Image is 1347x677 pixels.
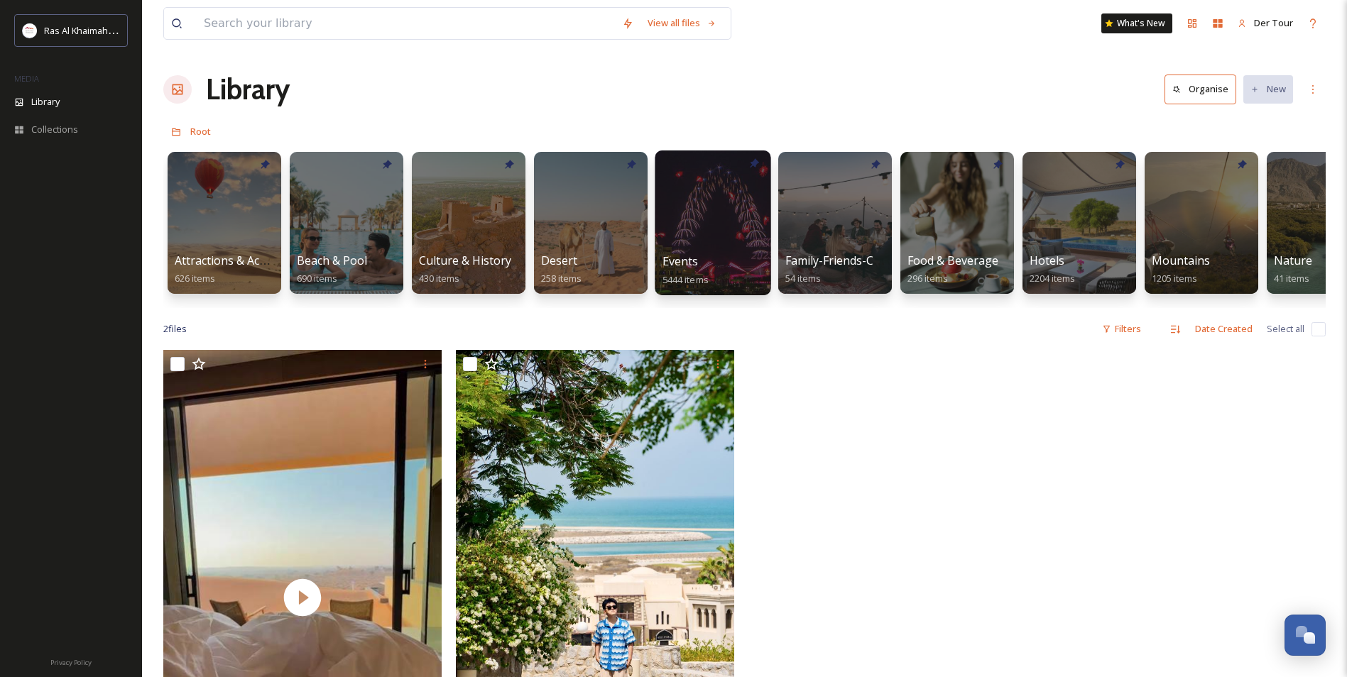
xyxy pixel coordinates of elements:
a: View all files [640,9,724,37]
span: Beach & Pool [297,253,367,268]
a: Library [206,68,290,111]
div: Filters [1095,315,1148,343]
a: Food & Beverage296 items [907,254,998,285]
a: Events5444 items [662,255,709,286]
button: Open Chat [1285,615,1326,656]
span: Culture & History [419,253,511,268]
img: Logo_RAKTDA_RGB-01.png [23,23,37,38]
a: Der Tour [1231,9,1300,37]
div: Date Created [1188,315,1260,343]
a: What's New [1101,13,1172,33]
span: Select all [1267,322,1304,336]
span: Mountains [1152,253,1210,268]
button: New [1243,75,1293,103]
button: Organise [1165,75,1236,104]
span: Attractions & Activities [175,253,294,268]
a: Attractions & Activities626 items [175,254,294,285]
span: Library [31,95,60,109]
input: Search your library [197,8,615,39]
a: Mountains1205 items [1152,254,1210,285]
a: Desert258 items [541,254,582,285]
span: Ras Al Khaimah Tourism Development Authority [44,23,245,37]
a: Organise [1165,75,1243,104]
a: Privacy Policy [50,653,92,670]
span: Desert [541,253,577,268]
span: 2204 items [1030,272,1075,285]
a: Hotels2204 items [1030,254,1075,285]
span: Events [662,253,699,269]
span: 626 items [175,272,215,285]
span: Collections [31,123,78,136]
span: 41 items [1274,272,1309,285]
span: Der Tour [1254,16,1293,29]
span: 2 file s [163,322,187,336]
span: Food & Beverage [907,253,998,268]
span: 54 items [785,272,821,285]
span: Nature [1274,253,1312,268]
span: Hotels [1030,253,1064,268]
span: 690 items [297,272,337,285]
span: 430 items [419,272,459,285]
a: Family-Friends-Couple-Solo54 items [785,254,932,285]
a: Nature41 items [1274,254,1312,285]
a: Beach & Pool690 items [297,254,367,285]
span: Root [190,125,211,138]
a: Root [190,123,211,140]
span: 296 items [907,272,948,285]
span: Family-Friends-Couple-Solo [785,253,932,268]
span: 258 items [541,272,582,285]
span: 1205 items [1152,272,1197,285]
span: 5444 items [662,273,709,285]
span: MEDIA [14,73,39,84]
a: Culture & History430 items [419,254,511,285]
span: Privacy Policy [50,658,92,667]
